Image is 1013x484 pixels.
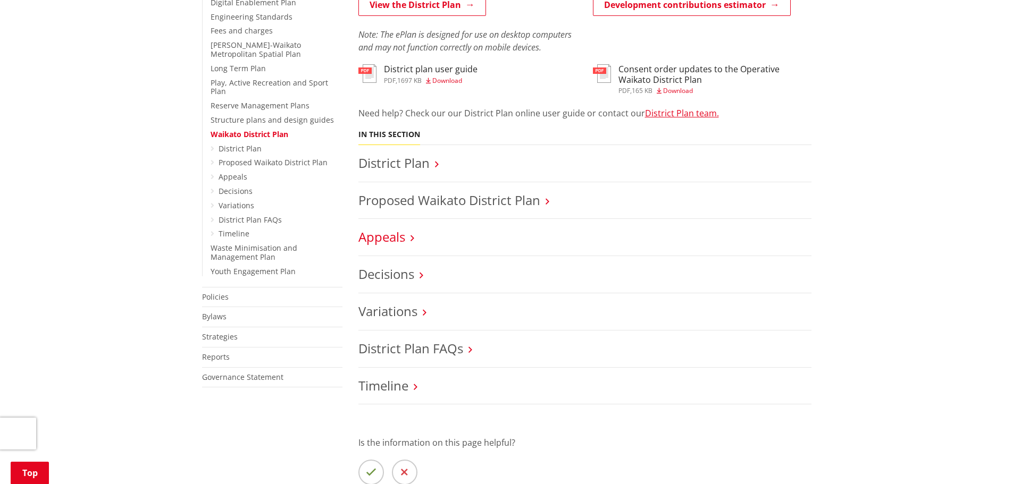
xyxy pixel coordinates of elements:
[358,339,463,357] a: District Plan FAQs
[358,377,408,394] a: Timeline
[663,86,693,95] span: Download
[384,76,396,85] span: pdf
[358,154,430,172] a: District Plan
[593,64,611,83] img: document-pdf.svg
[219,157,328,167] a: Proposed Waikato District Plan
[202,352,230,362] a: Reports
[219,143,262,154] a: District Plan
[358,228,405,245] a: Appeals
[618,88,811,94] div: ,
[211,26,273,36] a: Fees and charges
[202,332,238,342] a: Strategies
[211,78,328,97] a: Play, Active Recreation and Sport Plan
[397,76,422,85] span: 1697 KB
[358,130,420,139] h5: In this section
[219,172,247,182] a: Appeals
[645,107,719,119] a: District Plan team.
[219,228,249,239] a: Timeline
[211,12,292,22] a: Engineering Standards
[202,292,229,302] a: Policies
[211,266,296,276] a: Youth Engagement Plan
[358,191,540,209] a: Proposed Waikato District Plan
[202,372,283,382] a: Governance Statement
[358,29,572,53] em: Note: The ePlan is designed for use on desktop computers and may not function correctly on mobile...
[211,243,297,262] a: Waste Minimisation and Management Plan
[358,436,811,449] p: Is the information on this page helpful?
[618,64,811,84] h3: Consent order updates to the Operative Waikato District Plan
[219,186,253,196] a: Decisions
[219,215,282,225] a: District Plan FAQs
[358,107,811,120] p: Need help? Check our our District Plan online user guide or contact our
[384,78,478,84] div: ,
[211,40,301,59] a: [PERSON_NAME]-Waikato Metropolitan Spatial Plan
[211,100,309,111] a: Reserve Management Plans
[358,64,376,83] img: document-pdf.svg
[211,63,266,73] a: Long Term Plan
[964,439,1002,478] iframe: Messenger Launcher
[358,64,478,83] a: District plan user guide pdf,1697 KB Download
[593,64,811,94] a: Consent order updates to the Operative Waikato District Plan pdf,165 KB Download
[358,302,417,320] a: Variations
[358,265,414,283] a: Decisions
[618,86,630,95] span: pdf
[432,76,462,85] span: Download
[211,115,334,125] a: Structure plans and design guides
[11,462,49,484] a: Top
[211,129,288,139] a: Waikato District Plan
[219,200,254,210] a: Variations
[632,86,652,95] span: 165 KB
[384,64,478,74] h3: District plan user guide
[202,311,227,321] a: Bylaws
